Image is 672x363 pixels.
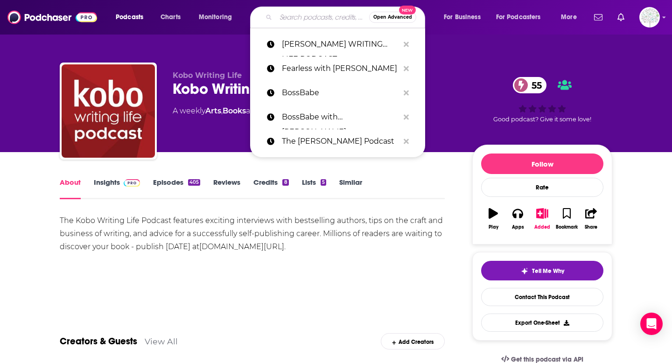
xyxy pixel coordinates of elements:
[381,333,445,349] div: Add Creators
[173,71,242,80] span: Kobo Writing Life
[276,10,369,25] input: Search podcasts, credits, & more...
[205,106,221,115] a: Arts
[472,71,612,129] div: 55Good podcast? Give it some love!
[481,288,603,306] a: Contact This Podcast
[496,11,541,24] span: For Podcasters
[444,11,481,24] span: For Business
[7,8,97,26] img: Podchaser - Follow, Share and Rate Podcasts
[221,106,223,115] span: ,
[199,11,232,24] span: Monitoring
[554,10,588,25] button: open menu
[561,11,577,24] span: More
[246,106,260,115] span: and
[253,178,288,199] a: Credits8
[250,129,425,154] a: The [PERSON_NAME] Podcast
[493,116,591,123] span: Good podcast? Give it some love!
[259,7,434,28] div: Search podcasts, credits, & more...
[321,179,326,186] div: 5
[639,7,660,28] button: Show profile menu
[223,106,246,115] a: Books
[513,77,546,93] a: 55
[534,224,550,230] div: Added
[213,178,240,199] a: Reviews
[173,105,324,117] div: A weekly podcast
[532,267,564,275] span: Tell Me Why
[579,202,603,236] button: Share
[282,56,399,81] p: Fearless with Trinny Woodall
[522,77,546,93] span: 55
[109,10,155,25] button: open menu
[554,202,579,236] button: Bookmark
[145,336,178,346] a: View All
[124,179,140,187] img: Podchaser Pro
[302,178,326,199] a: Lists5
[614,9,628,25] a: Show notifications dropdown
[250,32,425,56] a: [PERSON_NAME] WRITING LIFE PODCAST
[481,154,603,174] button: Follow
[153,178,200,199] a: Episodes405
[282,32,399,56] p: KOBO WRITING LIFE PODCAST
[481,178,603,197] div: Rate
[339,178,362,199] a: Similar
[373,15,412,20] span: Open Advanced
[199,242,284,251] a: [DOMAIN_NAME][URL]
[639,7,660,28] span: Logged in as WunderTanya
[161,11,181,24] span: Charts
[556,224,578,230] div: Bookmark
[250,105,425,129] a: BossBabe with [PERSON_NAME]
[489,224,498,230] div: Play
[521,267,528,275] img: tell me why sparkle
[154,10,186,25] a: Charts
[481,314,603,332] button: Export One-Sheet
[490,10,554,25] button: open menu
[60,335,137,347] a: Creators & Guests
[369,12,416,23] button: Open AdvancedNew
[188,179,200,186] div: 405
[62,64,155,158] img: Kobo Writing Life Podcast
[282,129,399,154] p: The Marie Forleo Podcast
[94,178,140,199] a: InsightsPodchaser Pro
[60,178,81,199] a: About
[481,261,603,280] button: tell me why sparkleTell Me Why
[60,214,445,253] div: The Kobo Writing Life Podcast features exciting interviews with bestselling authors, tips on the ...
[505,202,530,236] button: Apps
[481,202,505,236] button: Play
[250,81,425,105] a: BossBabe
[437,10,492,25] button: open menu
[585,224,597,230] div: Share
[116,11,143,24] span: Podcasts
[282,105,399,129] p: BossBabe with Natalie Ellis
[250,56,425,81] a: Fearless with [PERSON_NAME]
[512,224,524,230] div: Apps
[639,7,660,28] img: User Profile
[590,9,606,25] a: Show notifications dropdown
[282,179,288,186] div: 8
[282,81,399,105] p: BossBabe
[399,6,416,14] span: New
[640,313,663,335] div: Open Intercom Messenger
[530,202,554,236] button: Added
[192,10,244,25] button: open menu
